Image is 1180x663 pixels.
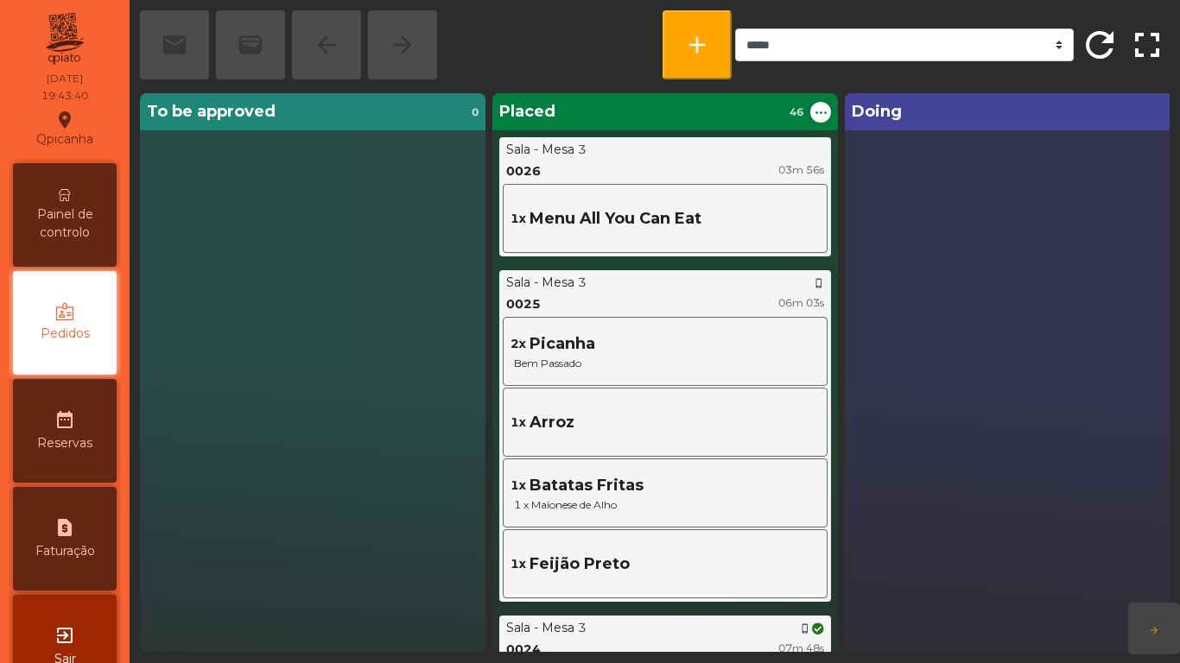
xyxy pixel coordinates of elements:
[530,474,644,497] span: Batatas Fritas
[810,102,831,123] button: ...
[800,623,810,634] span: phone_iphone
[683,31,711,59] span: add
[663,10,732,79] button: add
[790,104,803,120] span: 46
[506,274,538,292] div: Sala -
[778,163,824,176] span: 03m 56s
[54,110,75,130] i: location_on
[511,335,526,353] span: 2x
[472,104,479,120] span: 0
[778,641,824,654] span: 07m 48s
[1126,24,1168,66] span: fullscreen
[1077,10,1121,79] button: refresh
[530,332,595,356] span: Picanha
[506,141,538,159] div: Sala -
[499,100,555,123] span: Placed
[36,107,93,150] div: Qpicanha
[1149,625,1159,635] span: arrow_forward
[511,497,820,513] span: 1 x Maionese de Alho
[54,517,75,538] i: request_page
[17,205,112,242] span: Painel de controlo
[530,207,701,230] span: Menu All You Can Eat
[147,100,276,123] span: To be approved
[41,325,90,343] span: Pedidos
[814,278,824,288] span: phone_iphone
[54,409,75,430] i: date_range
[511,210,526,228] span: 1x
[506,295,541,313] div: 0025
[1079,24,1120,66] span: refresh
[511,477,526,495] span: 1x
[511,414,526,432] span: 1x
[506,641,541,659] div: 0024
[542,274,587,292] div: Mesa 3
[1126,10,1170,79] button: fullscreen
[542,619,587,637] div: Mesa 3
[43,9,86,69] img: qpiato
[778,296,824,309] span: 06m 03s
[47,71,83,86] div: [DATE]
[1128,603,1180,654] button: arrow_forward
[530,411,574,434] span: Arroz
[530,552,630,576] span: Feijão Preto
[506,619,538,637] div: Sala -
[54,625,75,646] i: exit_to_app
[506,162,541,180] div: 0026
[511,356,820,371] span: Bem Passado
[41,88,88,104] div: 19:43:40
[35,542,95,560] span: Faturação
[37,434,92,452] span: Reservas
[542,141,587,159] div: Mesa 3
[852,100,902,123] span: Doing
[511,555,526,573] span: 1x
